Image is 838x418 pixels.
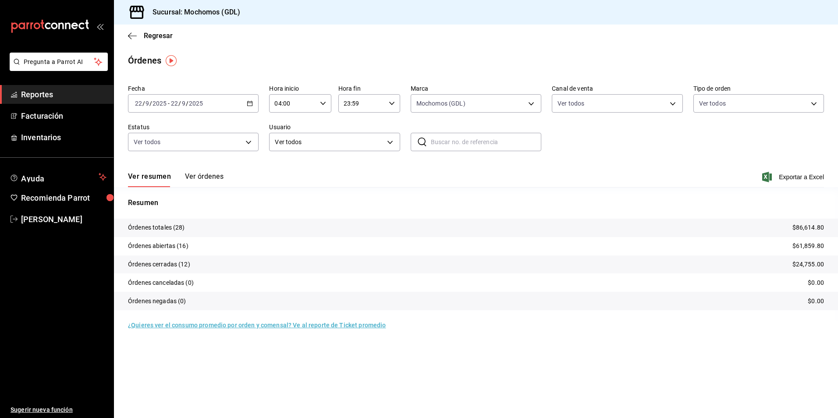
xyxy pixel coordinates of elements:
span: Ayuda [21,172,95,182]
p: Órdenes negadas (0) [128,297,186,306]
span: [PERSON_NAME] [21,213,107,225]
span: Ver todos [275,138,383,147]
span: Facturación [21,110,107,122]
input: ---- [152,100,167,107]
a: Pregunta a Parrot AI [6,64,108,73]
button: Regresar [128,32,173,40]
span: Ver todos [699,99,726,108]
span: Mochomos (GDL) [416,99,465,108]
span: Inventarios [21,131,107,143]
input: ---- [188,100,203,107]
p: $24,755.00 [792,260,824,269]
h3: Sucursal: Mochomos (GDL) [146,7,240,18]
input: Buscar no. de referencia [431,133,541,151]
p: Órdenes cerradas (12) [128,260,190,269]
input: -- [170,100,178,107]
div: navigation tabs [128,172,224,187]
label: Marca [411,85,541,92]
span: / [178,100,181,107]
p: Órdenes totales (28) [128,223,185,232]
span: Pregunta a Parrot AI [24,57,94,67]
span: Regresar [144,32,173,40]
p: Órdenes abiertas (16) [128,241,188,251]
span: Recomienda Parrot [21,192,107,204]
input: -- [145,100,149,107]
button: open_drawer_menu [96,23,103,30]
span: Reportes [21,89,107,100]
input: -- [135,100,142,107]
label: Hora fin [338,85,400,92]
span: Ver todos [557,99,584,108]
p: $86,614.80 [792,223,824,232]
label: Tipo de orden [693,85,824,92]
label: Canal de venta [552,85,682,92]
input: -- [181,100,186,107]
p: Órdenes canceladas (0) [128,278,194,287]
p: Resumen [128,198,824,208]
span: / [186,100,188,107]
p: $0.00 [808,297,824,306]
a: ¿Quieres ver el consumo promedio por orden y comensal? Ve al reporte de Ticket promedio [128,322,386,329]
button: Ver órdenes [185,172,224,187]
div: Órdenes [128,54,161,67]
label: Estatus [128,124,259,130]
label: Usuario [269,124,400,130]
img: Tooltip marker [166,55,177,66]
span: / [149,100,152,107]
button: Exportar a Excel [764,172,824,182]
span: / [142,100,145,107]
button: Ver resumen [128,172,171,187]
span: Ver todos [134,138,160,146]
p: $0.00 [808,278,824,287]
button: Pregunta a Parrot AI [10,53,108,71]
label: Hora inicio [269,85,331,92]
span: - [168,100,170,107]
label: Fecha [128,85,259,92]
p: $61,859.80 [792,241,824,251]
span: Sugerir nueva función [11,405,107,414]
